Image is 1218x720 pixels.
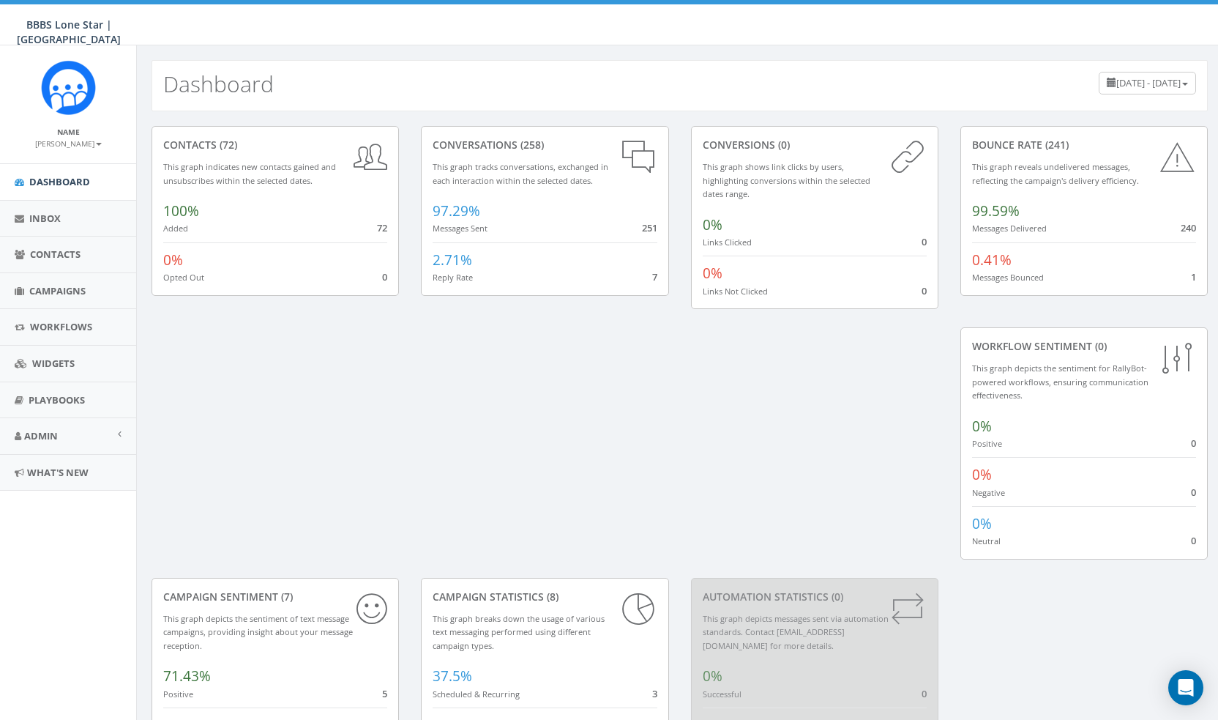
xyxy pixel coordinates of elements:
[1181,221,1196,234] span: 240
[775,138,790,152] span: (0)
[1191,486,1196,499] span: 0
[433,689,520,699] small: Scheduled & Recurring
[972,223,1047,234] small: Messages Delivered
[30,248,81,261] span: Contacts
[703,590,927,604] div: Automation Statistics
[922,687,927,700] span: 0
[703,237,752,248] small: Links Clicked
[922,235,927,248] span: 0
[703,286,768,297] small: Links Not Clicked
[972,514,992,533] span: 0%
[30,320,92,333] span: Workflows
[703,161,870,199] small: This graph shows link clicks by users, highlighting conversions within the selected dates range.
[1191,534,1196,547] span: 0
[433,590,657,604] div: Campaign Statistics
[1168,670,1203,705] div: Open Intercom Messenger
[163,689,193,699] small: Positive
[163,138,387,152] div: contacts
[382,270,387,283] span: 0
[1116,76,1181,89] span: [DATE] - [DATE]
[35,136,102,149] a: [PERSON_NAME]
[163,272,204,283] small: Opted Out
[703,138,927,152] div: conversions
[972,250,1012,270] span: 0.41%
[972,272,1044,283] small: Messages Bounced
[163,613,353,651] small: This graph depicts the sentiment of text message campaigns, providing insight about your message ...
[163,590,387,604] div: Campaign Sentiment
[829,590,843,604] span: (0)
[163,161,336,186] small: This graph indicates new contacts gained and unsubscribes within the selected dates.
[544,590,558,604] span: (8)
[17,18,121,46] span: BBBS Lone Star | [GEOGRAPHIC_DATA]
[972,417,992,436] span: 0%
[703,613,889,651] small: This graph depicts messages sent via automation standards. Contact [EMAIL_ADDRESS][DOMAIN_NAME] f...
[163,201,199,220] span: 100%
[922,284,927,297] span: 0
[57,127,80,137] small: Name
[433,223,487,234] small: Messages Sent
[32,357,75,370] span: Widgets
[433,250,472,270] span: 2.71%
[972,363,1148,401] small: This graph depicts the sentiment for RallyBot-powered workflows, ensuring communication effective...
[703,689,741,699] small: Successful
[163,223,188,234] small: Added
[972,465,992,484] span: 0%
[972,339,1196,354] div: Workflow Sentiment
[24,429,58,442] span: Admin
[377,221,387,234] span: 72
[29,175,90,188] span: Dashboard
[433,161,608,186] small: This graph tracks conversations, exchanged in each interaction within the selected dates.
[972,487,1005,498] small: Negative
[163,667,211,686] span: 71.43%
[518,138,544,152] span: (258)
[35,138,102,149] small: [PERSON_NAME]
[703,215,722,234] span: 0%
[642,221,657,234] span: 251
[433,138,657,152] div: conversations
[1191,270,1196,283] span: 1
[1042,138,1069,152] span: (241)
[163,72,274,96] h2: Dashboard
[972,201,1020,220] span: 99.59%
[163,250,183,270] span: 0%
[1092,339,1107,353] span: (0)
[972,161,1139,186] small: This graph reveals undelivered messages, reflecting the campaign's delivery efficiency.
[972,438,1002,449] small: Positive
[433,613,605,651] small: This graph breaks down the usage of various text messaging performed using different campaign types.
[1191,437,1196,450] span: 0
[433,667,472,686] span: 37.5%
[217,138,237,152] span: (72)
[972,535,1001,546] small: Neutral
[652,270,657,283] span: 7
[433,201,480,220] span: 97.29%
[278,590,293,604] span: (7)
[652,687,657,700] span: 3
[41,60,96,115] img: Rally_Corp_Icon_1.png
[703,264,722,283] span: 0%
[703,667,722,686] span: 0%
[29,393,85,407] span: Playbooks
[433,272,473,283] small: Reply Rate
[972,138,1196,152] div: Bounce Rate
[29,284,86,297] span: Campaigns
[382,687,387,700] span: 5
[27,466,89,479] span: What's New
[29,212,61,225] span: Inbox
